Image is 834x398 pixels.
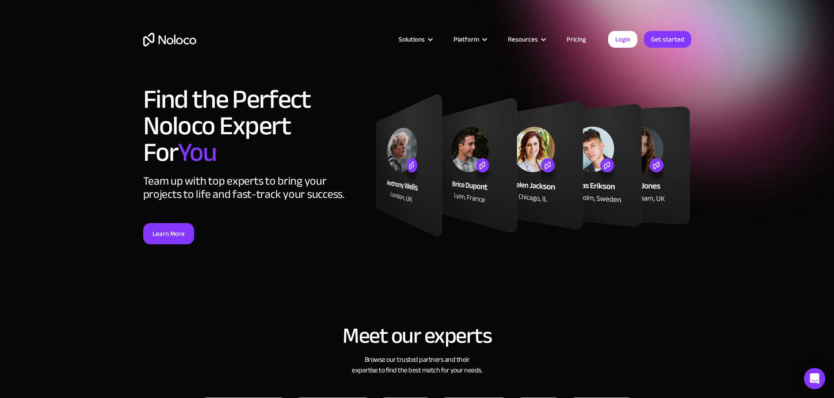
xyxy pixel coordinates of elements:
[804,368,825,389] div: Open Intercom Messenger
[178,128,216,177] span: You
[556,34,597,45] a: Pricing
[143,86,366,166] h1: Find the Perfect Noloco Expert For
[388,34,442,45] div: Solutions
[608,31,637,48] a: Login
[399,34,425,45] div: Solutions
[644,31,691,48] a: Get started
[442,34,497,45] div: Platform
[453,34,479,45] div: Platform
[143,223,194,244] a: Learn More
[143,174,366,201] div: Team up with top experts to bring your projects to life and fast-track your success.
[143,354,691,375] h3: Browse our trusted partners and their expertise to find the best match for your needs.
[497,34,556,45] div: Resources
[508,34,538,45] div: Resources
[143,33,196,46] a: home
[143,324,691,348] h2: Meet our experts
